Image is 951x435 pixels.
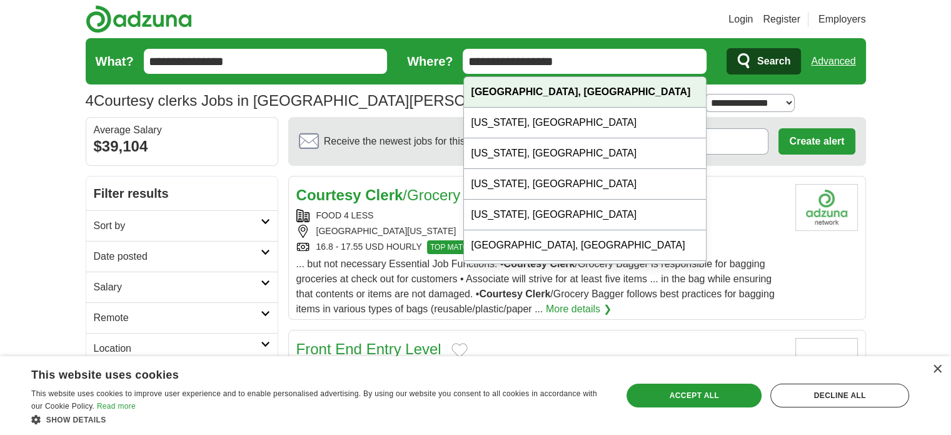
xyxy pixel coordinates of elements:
span: TOP MATCH [427,240,476,254]
div: FOOD 4 LESS [296,209,785,222]
span: ... but not necessary Essential Job Functions: • /Grocery Bagger is responsible for bagging groce... [296,258,775,314]
span: 4 [86,90,94,112]
h1: Courtesy clerks Jobs in [GEOGRAPHIC_DATA][PERSON_NAME], [GEOGRAPHIC_DATA] [86,92,697,109]
div: [US_STATE], [GEOGRAPHIC_DATA] [464,108,707,138]
a: More details ❯ [546,302,611,317]
label: Where? [407,52,453,71]
strong: Courtesy [296,187,361,203]
span: Show details [46,416,106,424]
a: Sort by [86,210,278,241]
a: Salary [86,272,278,302]
button: Search [727,48,801,74]
a: Employers [818,12,866,27]
div: Average Salary [94,125,270,135]
div: [US_STATE], [GEOGRAPHIC_DATA] [464,169,707,200]
button: Create alert [778,128,855,155]
div: This website uses cookies [31,364,573,382]
strong: Clerk [525,289,550,299]
span: Receive the newest jobs for this search : [324,134,538,149]
a: Location [86,333,278,364]
h2: Sort by [94,218,261,233]
div: Show details [31,413,605,426]
a: Read more, opens a new window [97,402,136,411]
div: 16.8 - 17.55 USD HOURLY [296,240,785,254]
h2: Date posted [94,249,261,264]
h2: Location [94,341,261,356]
img: Albertsons logo [795,338,858,385]
a: Courtesy Clerk/Grocery Bagger [296,187,513,203]
div: [GEOGRAPHIC_DATA][US_STATE] [296,225,785,238]
label: What? [96,52,134,71]
a: Date posted [86,241,278,272]
div: [GEOGRAPHIC_DATA], [GEOGRAPHIC_DATA] [464,261,707,292]
strong: Clerk [365,187,403,203]
img: Adzuna logo [86,5,192,33]
strong: [GEOGRAPHIC_DATA], [GEOGRAPHIC_DATA] [471,86,691,97]
a: Login [728,12,753,27]
a: Remote [86,302,278,333]
img: Company logo [795,184,858,231]
h2: Salary [94,280,261,295]
div: $39,104 [94,135,270,158]
span: Search [757,49,790,74]
div: [US_STATE], [GEOGRAPHIC_DATA] [464,200,707,230]
strong: Courtesy [479,289,522,299]
div: [US_STATE], [GEOGRAPHIC_DATA] [464,138,707,169]
div: [GEOGRAPHIC_DATA], [GEOGRAPHIC_DATA] [464,230,707,261]
div: Close [932,365,942,374]
div: Decline all [770,384,909,407]
a: Front End Entry Level [296,340,441,357]
span: This website uses cookies to improve user experience and to enable personalised advertising. By u... [31,389,597,411]
button: Add to favorite jobs [451,343,468,358]
div: Accept all [626,384,762,407]
a: Advanced [811,49,855,74]
h2: Remote [94,310,261,325]
h2: Filter results [86,177,278,210]
a: Register [763,12,800,27]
